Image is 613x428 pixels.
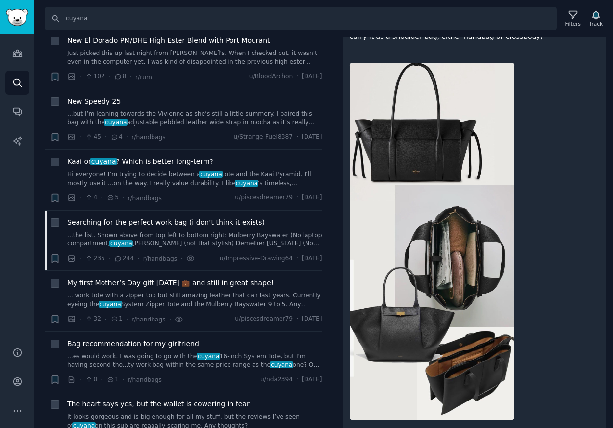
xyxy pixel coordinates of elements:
span: · [79,314,81,324]
span: · [296,72,298,81]
a: New Speedy 25 [67,96,121,107]
div: Filters [565,20,581,27]
span: r/handbags [143,255,177,262]
span: · [104,132,106,142]
a: My first Mother’s Day gift [DATE] 💼 and still in great shape! [67,278,274,288]
span: · [122,374,124,385]
span: 45 [85,133,101,142]
span: [DATE] [302,375,322,384]
span: · [79,132,81,142]
div: Track [589,20,603,27]
span: · [296,375,298,384]
span: 0 [85,375,97,384]
a: ...the list. Shown above from top left to bottom right: Mulberry Bayswater (No laptop compartment... [67,231,322,248]
span: 1 [106,375,119,384]
a: Searching for the perfect work bag (i don’t think it exists) [67,217,265,228]
span: 8 [114,72,126,81]
span: 32 [85,315,101,323]
span: · [101,374,102,385]
span: r/handbags [131,316,165,323]
input: Search Keyword [45,7,557,30]
span: · [130,72,132,82]
span: · [108,72,110,82]
a: Hi everyone! I’m trying to decide between acuyanatote and the Kaai Pyramid. I’ll mostly use it ..... [67,170,322,187]
span: · [104,314,106,324]
span: 1 [110,315,123,323]
span: cuyana [270,361,293,368]
span: 5 [106,193,119,202]
span: 4 [85,193,97,202]
span: · [180,253,182,264]
span: · [79,193,81,203]
span: 4 [110,133,123,142]
span: cuyana [90,158,117,165]
span: cuyana [197,353,220,360]
span: r/handbags [131,134,165,141]
span: [DATE] [302,133,322,142]
a: Kaai orcuyana? Which is better long-term? [67,157,213,167]
span: cuyana [104,119,128,126]
a: ... work tote with a zipper top but still amazing leather that can last years. Currently eyeing t... [67,292,322,309]
a: ...es would work. I was going to go with thecuyana16-inch System Tote, but I'm having second tho.... [67,352,322,370]
span: r/handbags [128,376,161,383]
span: u/piscesdreamer79 [235,315,293,323]
span: · [122,193,124,203]
span: cuyana [199,171,223,178]
span: [DATE] [302,72,322,81]
a: The heart says yes, but the wallet is cowering in fear [67,399,250,409]
span: · [296,193,298,202]
span: Kaai or ? Which is better long-term? [67,157,213,167]
span: [DATE] [302,193,322,202]
span: 235 [85,254,105,263]
span: · [296,315,298,323]
span: · [79,374,81,385]
a: Bag recommendation for my girlfriend [67,339,199,349]
span: u/piscesdreamer79 [235,193,293,202]
span: · [108,253,110,264]
span: 244 [114,254,134,263]
a: Just picked this up last night from [PERSON_NAME]'s. When I checked out, it wasn't even in the co... [67,49,322,66]
span: u/Strange-Fuel8387 [233,133,293,142]
img: Searching for the perfect work bag (i don’t think it exists) [350,63,514,420]
a: ...but I’m leaning towards the Vivienne as she’s still a little summery. I paired this bag with t... [67,110,322,127]
span: · [101,193,102,203]
span: 102 [85,72,105,81]
img: GummySearch logo [6,9,28,26]
span: · [137,253,139,264]
span: u/Impressive-Drawing64 [220,254,293,263]
span: r/handbags [128,195,161,202]
span: cuyana [235,180,258,187]
span: · [79,72,81,82]
span: · [126,314,128,324]
span: · [169,314,171,324]
span: · [296,254,298,263]
span: cuyana [109,240,133,247]
span: · [296,133,298,142]
span: u/BloodArchon [249,72,293,81]
span: r/rum [135,74,152,80]
span: [DATE] [302,315,322,323]
span: [DATE] [302,254,322,263]
a: New El Dorado PM/DHE High Ester Blend with Port Mourant [67,35,270,46]
span: · [126,132,128,142]
span: u/nda2394 [260,375,293,384]
span: · [79,253,81,264]
span: cuyana [99,301,122,308]
button: Track [586,8,606,29]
